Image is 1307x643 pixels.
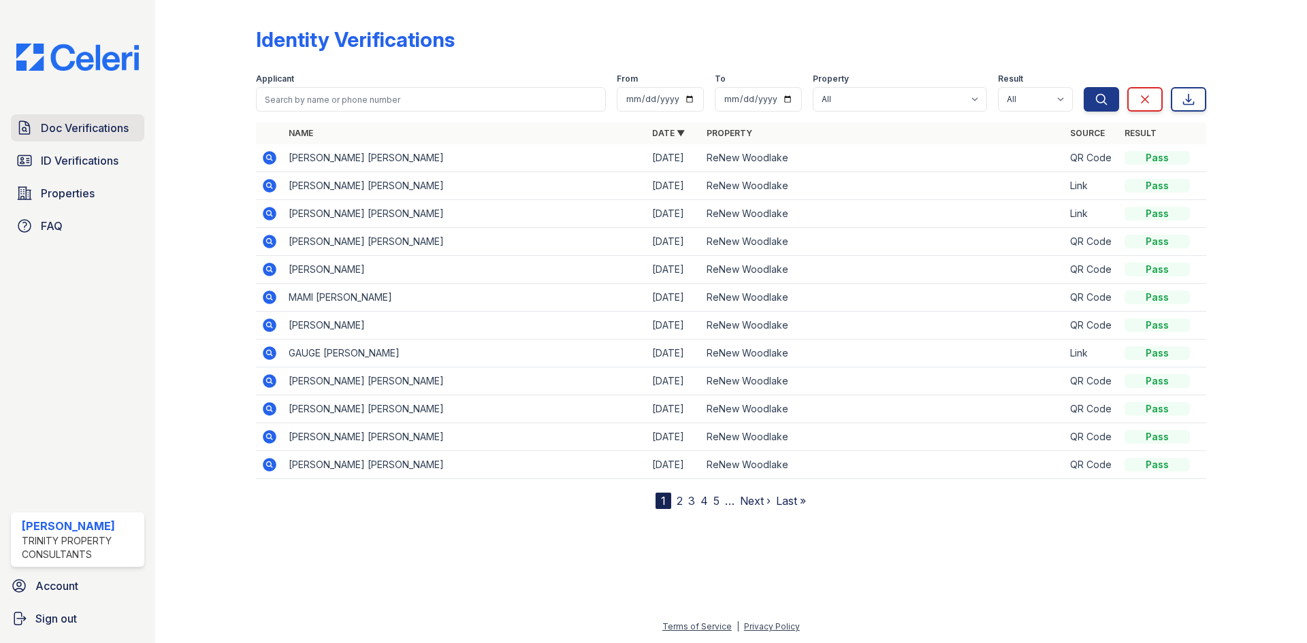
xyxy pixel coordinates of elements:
[701,312,1065,340] td: ReNew Woodlake
[283,340,647,367] td: GAUGE [PERSON_NAME]
[1065,423,1119,451] td: QR Code
[647,144,701,172] td: [DATE]
[41,152,118,169] span: ID Verifications
[725,493,735,509] span: …
[35,610,77,627] span: Sign out
[1125,235,1190,248] div: Pass
[11,114,144,142] a: Doc Verifications
[11,147,144,174] a: ID Verifications
[701,228,1065,256] td: ReNew Woodlake
[617,73,638,84] label: From
[744,621,800,631] a: Privacy Policy
[283,367,647,395] td: [PERSON_NAME] [PERSON_NAME]
[652,128,685,138] a: Date ▼
[701,284,1065,312] td: ReNew Woodlake
[1125,291,1190,304] div: Pass
[647,284,701,312] td: [DATE]
[283,423,647,451] td: [PERSON_NAME] [PERSON_NAME]
[647,340,701,367] td: [DATE]
[22,518,139,534] div: [PERSON_NAME]
[647,200,701,228] td: [DATE]
[41,185,95,201] span: Properties
[647,451,701,479] td: [DATE]
[998,73,1023,84] label: Result
[701,367,1065,395] td: ReNew Woodlake
[701,423,1065,451] td: ReNew Woodlake
[1125,263,1190,276] div: Pass
[1065,451,1119,479] td: QR Code
[11,212,144,240] a: FAQ
[813,73,849,84] label: Property
[1065,395,1119,423] td: QR Code
[647,256,701,284] td: [DATE]
[1065,172,1119,200] td: Link
[713,494,720,508] a: 5
[1125,430,1190,444] div: Pass
[647,312,701,340] td: [DATE]
[740,494,771,508] a: Next ›
[688,494,695,508] a: 3
[1065,228,1119,256] td: QR Code
[647,228,701,256] td: [DATE]
[1125,346,1190,360] div: Pass
[701,144,1065,172] td: ReNew Woodlake
[283,144,647,172] td: [PERSON_NAME] [PERSON_NAME]
[1125,318,1190,332] div: Pass
[5,44,150,71] img: CE_Logo_Blue-a8612792a0a2168367f1c8372b55b34899dd931a85d93a1a3d3e32e68fde9ad4.png
[662,621,732,631] a: Terms of Service
[1065,312,1119,340] td: QR Code
[1125,179,1190,193] div: Pass
[283,228,647,256] td: [PERSON_NAME] [PERSON_NAME]
[715,73,726,84] label: To
[35,578,78,594] span: Account
[1070,128,1105,138] a: Source
[701,256,1065,284] td: ReNew Woodlake
[1125,128,1157,138] a: Result
[289,128,313,138] a: Name
[656,493,671,509] div: 1
[1065,200,1119,228] td: Link
[1125,151,1190,165] div: Pass
[256,87,606,112] input: Search by name or phone number
[1065,340,1119,367] td: Link
[1125,458,1190,472] div: Pass
[647,395,701,423] td: [DATE]
[776,494,806,508] a: Last »
[1065,284,1119,312] td: QR Code
[5,605,150,632] a: Sign out
[283,200,647,228] td: [PERSON_NAME] [PERSON_NAME]
[22,534,139,561] div: Trinity Property Consultants
[283,284,647,312] td: MAMI [PERSON_NAME]
[701,172,1065,200] td: ReNew Woodlake
[700,494,708,508] a: 4
[647,367,701,395] td: [DATE]
[1065,256,1119,284] td: QR Code
[283,172,647,200] td: [PERSON_NAME] [PERSON_NAME]
[256,73,294,84] label: Applicant
[707,128,752,138] a: Property
[701,451,1065,479] td: ReNew Woodlake
[1125,374,1190,388] div: Pass
[5,572,150,599] a: Account
[256,27,455,52] div: Identity Verifications
[283,451,647,479] td: [PERSON_NAME] [PERSON_NAME]
[283,395,647,423] td: [PERSON_NAME] [PERSON_NAME]
[701,200,1065,228] td: ReNew Woodlake
[11,180,144,207] a: Properties
[41,120,129,136] span: Doc Verifications
[283,312,647,340] td: [PERSON_NAME]
[283,256,647,284] td: [PERSON_NAME]
[701,340,1065,367] td: ReNew Woodlake
[647,423,701,451] td: [DATE]
[1125,402,1190,416] div: Pass
[1065,367,1119,395] td: QR Code
[737,621,739,631] div: |
[1065,144,1119,172] td: QR Code
[677,494,683,508] a: 2
[647,172,701,200] td: [DATE]
[701,395,1065,423] td: ReNew Woodlake
[41,218,63,234] span: FAQ
[1125,207,1190,220] div: Pass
